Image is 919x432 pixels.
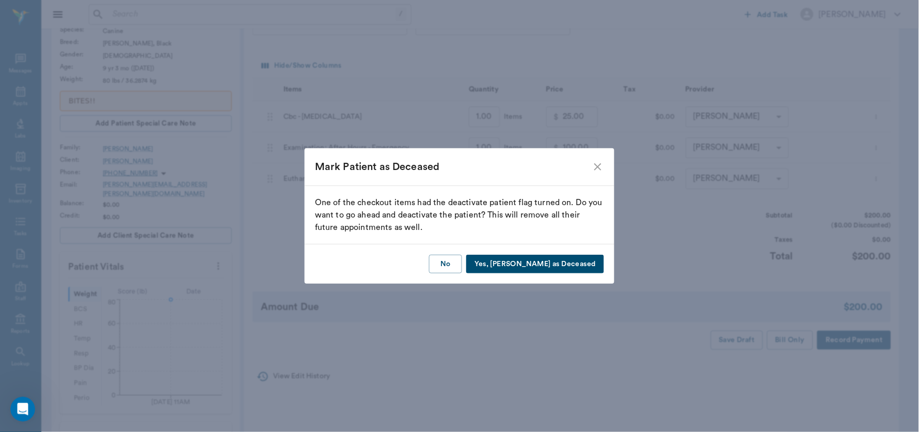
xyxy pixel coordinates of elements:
button: No [429,255,462,274]
div: Mark Patient as Deceased [315,159,592,175]
button: Yes, [PERSON_NAME] as Deceased [466,255,604,274]
button: close [592,161,604,173]
div: One of the checkout items had the deactivate patient flag turned on. Do you want to go ahead and ... [315,196,604,234]
iframe: Intercom live chat [10,397,35,422]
